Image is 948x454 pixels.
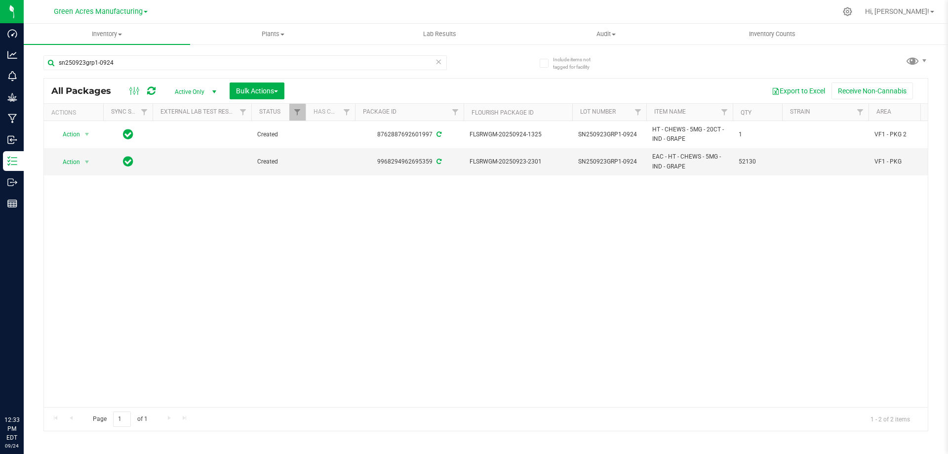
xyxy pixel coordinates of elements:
span: Created [257,157,300,166]
span: Include items not tagged for facility [553,56,602,71]
span: Bulk Actions [236,87,278,95]
a: Filter [630,104,646,121]
p: 09/24 [4,442,19,450]
a: Audit [523,24,689,44]
span: All Packages [51,85,121,96]
inline-svg: Dashboard [7,29,17,39]
span: Audit [523,30,689,39]
span: Inventory [24,30,190,39]
inline-svg: Inventory [7,156,17,166]
a: Lot Number [580,108,616,115]
a: Plants [190,24,356,44]
div: 9968294962695359 [354,157,465,166]
input: Search Package ID, Item Name, SKU, Lot or Part Number... [43,55,447,70]
span: Hi, [PERSON_NAME]! [865,7,929,15]
span: In Sync [123,127,133,141]
span: SN250923GRP1-0924 [578,157,640,166]
iframe: Resource center [10,375,39,405]
a: Qty [741,109,751,116]
span: EAC - HT - CHEWS - 5MG - IND - GRAPE [652,152,727,171]
span: Inventory Counts [736,30,809,39]
a: Filter [235,104,251,121]
button: Bulk Actions [230,83,284,99]
span: 1 [739,130,776,139]
div: Actions [51,109,99,116]
span: Plants [191,30,356,39]
span: Lab Results [410,30,470,39]
div: 8762887692601997 [354,130,465,139]
span: Green Acres Manufacturing [54,7,143,16]
span: SN250923GRP1-0924 [578,130,640,139]
a: Sync Status [111,108,149,115]
p: 12:33 PM EDT [4,415,19,442]
inline-svg: Reports [7,199,17,208]
span: FLSRWGM-20250924-1325 [470,130,566,139]
a: Filter [716,104,733,121]
span: Sync from Compliance System [435,131,441,138]
span: Clear [435,55,442,68]
a: Filter [852,104,869,121]
span: 52130 [739,157,776,166]
th: Has COA [306,104,355,121]
a: Strain [790,108,810,115]
span: FLSRWGM-20250923-2301 [470,157,566,166]
span: select [81,155,93,169]
button: Export to Excel [765,83,831,99]
inline-svg: Inbound [7,135,17,145]
a: Inventory Counts [689,24,856,44]
a: Filter [447,104,464,121]
span: Action [54,127,80,141]
a: Filter [289,104,306,121]
span: In Sync [123,155,133,168]
a: Inventory [24,24,190,44]
div: Manage settings [841,7,854,16]
a: Filter [339,104,355,121]
inline-svg: Monitoring [7,71,17,81]
input: 1 [113,412,131,427]
span: Action [54,155,80,169]
span: Sync from Compliance System [435,158,441,165]
a: Item Name [654,108,686,115]
inline-svg: Grow [7,92,17,102]
a: Filter [136,104,153,121]
a: Lab Results [356,24,523,44]
a: Status [259,108,280,115]
span: Page of 1 [84,412,156,427]
inline-svg: Manufacturing [7,114,17,124]
span: VF1 - PKG 2 [874,130,937,139]
span: 1 - 2 of 2 items [863,412,918,426]
inline-svg: Analytics [7,50,17,60]
button: Receive Non-Cannabis [831,83,913,99]
a: Area [876,108,891,115]
span: HT - CHEWS - 5MG - 20CT - IND - GRAPE [652,125,727,144]
a: Flourish Package ID [472,109,534,116]
span: Created [257,130,300,139]
span: select [81,127,93,141]
a: External Lab Test Result [160,108,238,115]
span: VF1 - PKG [874,157,937,166]
inline-svg: Outbound [7,177,17,187]
a: Package ID [363,108,396,115]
